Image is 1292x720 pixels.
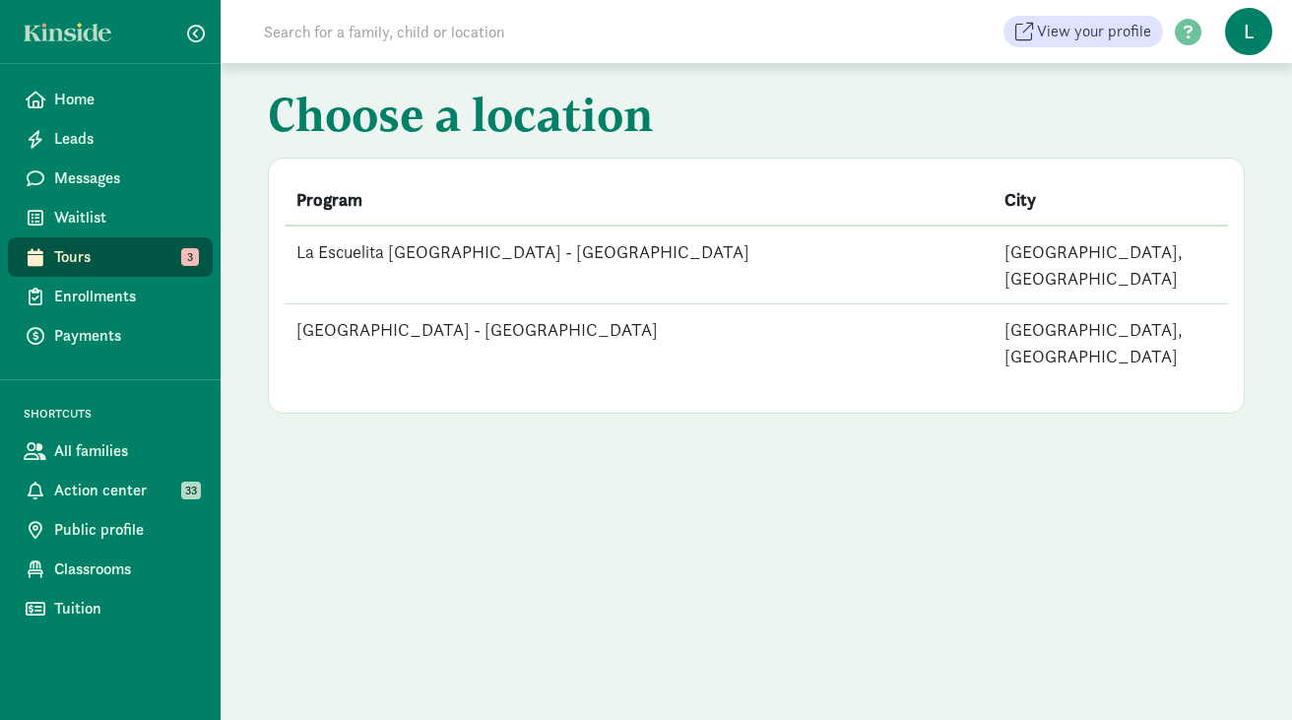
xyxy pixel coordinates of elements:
[8,316,213,356] a: Payments
[8,550,213,589] a: Classrooms
[54,479,197,502] span: Action center
[181,482,201,499] span: 33
[54,324,197,348] span: Payments
[1003,16,1163,47] a: View your profile
[54,285,197,308] span: Enrollments
[8,198,213,237] a: Waitlist
[268,87,1245,150] h1: Choose a location
[54,518,197,542] span: Public profile
[1194,625,1292,720] iframe: Chat Widget
[8,277,213,316] a: Enrollments
[8,237,213,277] a: Tours 3
[54,439,197,463] span: All families
[1037,20,1151,43] span: View your profile
[1225,8,1272,55] span: L
[8,80,213,119] a: Home
[8,159,213,198] a: Messages
[252,12,805,51] input: Search for a family, child or location
[285,174,993,226] th: Program
[54,166,197,190] span: Messages
[8,510,213,550] a: Public profile
[993,304,1229,382] td: [GEOGRAPHIC_DATA], [GEOGRAPHIC_DATA]
[54,557,197,581] span: Classrooms
[54,88,197,111] span: Home
[54,127,197,151] span: Leads
[285,304,993,382] td: [GEOGRAPHIC_DATA] - [GEOGRAPHIC_DATA]
[181,248,199,266] span: 3
[8,119,213,159] a: Leads
[993,226,1229,304] td: [GEOGRAPHIC_DATA], [GEOGRAPHIC_DATA]
[54,245,197,269] span: Tours
[8,589,213,628] a: Tuition
[8,471,213,510] a: Action center 33
[54,206,197,229] span: Waitlist
[285,226,993,304] td: La Escuelita [GEOGRAPHIC_DATA] - [GEOGRAPHIC_DATA]
[993,174,1229,226] th: City
[54,597,197,621] span: Tuition
[8,431,213,471] a: All families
